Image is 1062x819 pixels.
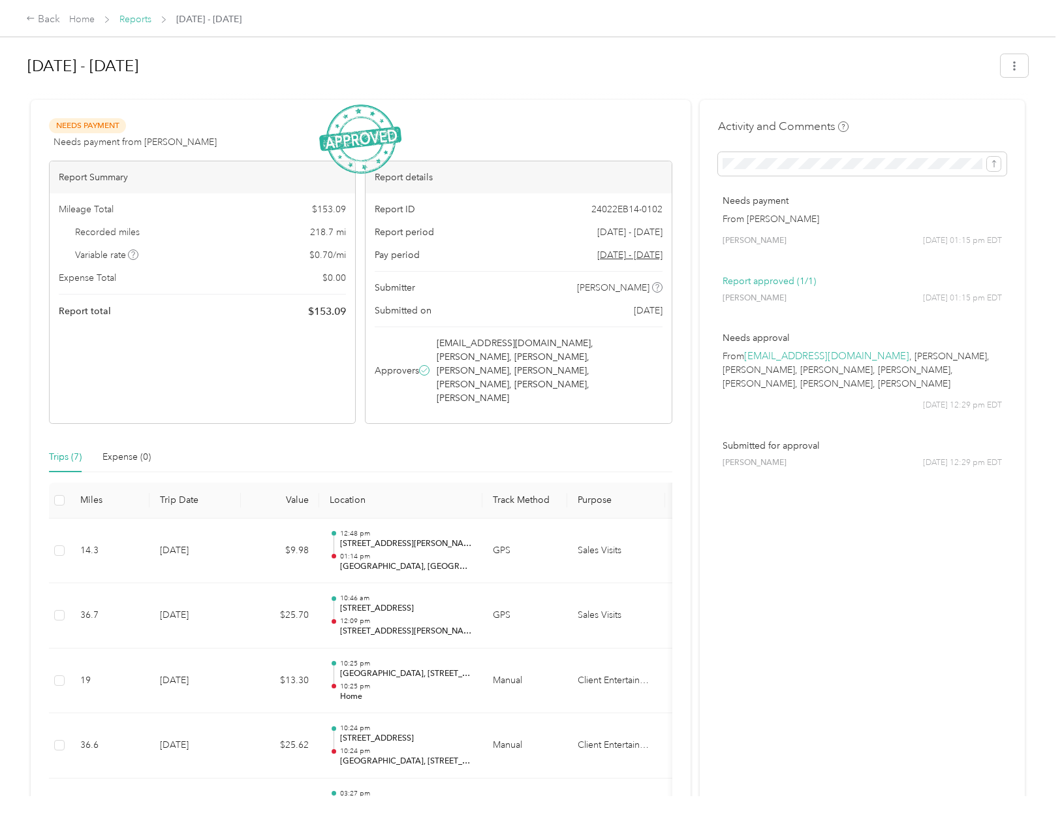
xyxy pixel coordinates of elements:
th: Location [319,483,482,519]
p: [STREET_ADDRESS][PERSON_NAME] [340,626,472,637]
p: 10:24 pm [340,724,472,733]
p: [STREET_ADDRESS] [340,733,472,745]
p: [GEOGRAPHIC_DATA], [STREET_ADDRESS][PERSON_NAME] [340,668,472,680]
span: $ 0.70 / mi [309,248,346,262]
p: 10:25 pm [340,682,472,691]
a: [EMAIL_ADDRESS][DOMAIN_NAME] [744,350,909,362]
p: Home [340,691,472,703]
td: 14.3 [70,519,149,584]
span: Needs Payment [49,118,126,133]
td: [DATE] [149,713,241,779]
span: [PERSON_NAME] [577,281,649,295]
p: 12:09 pm [340,617,472,626]
span: [DATE] 12:29 pm EDT [923,400,1002,411]
span: Recorded miles [75,225,140,239]
td: $13.30 [241,649,319,714]
p: Needs payment [723,194,1002,208]
p: [STREET_ADDRESS][PERSON_NAME] [340,538,472,550]
p: 01:14 pm [340,552,472,561]
p: 10:24 pm [340,747,472,756]
td: 36.7 [70,583,149,649]
span: Go to pay period [597,248,663,262]
span: Approvers [375,364,419,377]
span: Needs payment from [PERSON_NAME] [54,135,217,149]
td: $9.98 [241,519,319,584]
th: Miles [70,483,149,519]
td: $25.70 [241,583,319,649]
div: Expense (0) [102,450,151,464]
span: [DATE] - [DATE] [176,12,242,26]
td: $25.62 [241,713,319,779]
span: Submitted on [375,304,431,317]
td: GPS [482,583,567,649]
td: Client Entertainment [567,713,665,779]
span: $ 0.00 [322,271,346,285]
p: 12:48 pm [340,529,472,538]
p: [GEOGRAPHIC_DATA], [STREET_ADDRESS][PERSON_NAME] [340,756,472,767]
span: [DATE] [634,304,663,317]
span: [DATE] - [DATE] [597,225,663,239]
span: [DATE] 01:15 pm EDT [923,293,1002,304]
td: 19 [70,649,149,714]
p: 03:27 pm [340,789,472,798]
span: 218.7 mi [310,225,346,239]
td: Manual [482,713,567,779]
td: Sales Visits [567,583,665,649]
iframe: Everlance-gr Chat Button Frame [989,746,1062,819]
td: 36.6 [70,713,149,779]
span: Report total [59,304,111,318]
span: [PERSON_NAME] [723,293,787,304]
div: Trips (7) [49,450,82,464]
span: Variable rate [75,248,139,262]
p: 10:25 pm [340,659,472,668]
span: $ 153.09 [308,304,346,319]
span: [EMAIL_ADDRESS][DOMAIN_NAME], [PERSON_NAME], [PERSON_NAME], [PERSON_NAME], [PERSON_NAME], [PERSON... [437,336,660,405]
th: Track Method [482,483,567,519]
td: Client Entertainment [567,649,665,714]
p: [STREET_ADDRESS] [340,603,472,615]
p: Report approved (1/1) [723,274,1002,288]
div: Report details [366,161,671,193]
p: 10:46 am [340,594,472,603]
td: [DATE] [149,519,241,584]
th: Purpose [567,483,665,519]
p: From [PERSON_NAME] [723,212,1002,226]
span: Submitter [375,281,415,295]
p: [GEOGRAPHIC_DATA], [GEOGRAPHIC_DATA], [GEOGRAPHIC_DATA] [340,561,472,573]
span: Report period [375,225,434,239]
span: [DATE] 01:15 pm EDT [923,235,1002,247]
span: Report ID [375,202,415,216]
td: Sales Visits [567,519,665,584]
td: Manual [482,649,567,714]
td: [DATE] [149,583,241,649]
div: Report Summary [50,161,355,193]
a: Reports [119,14,151,25]
span: [PERSON_NAME] [723,457,787,469]
th: Value [241,483,319,519]
h1: Aug 16 - 31, 2025 [27,50,992,82]
th: Notes [665,483,714,519]
h4: Activity and Comments [718,118,849,135]
p: Needs approval [723,331,1002,345]
span: 24022EB14-0102 [591,202,663,216]
td: GPS [482,519,567,584]
p: Submitted for approval [723,439,1002,453]
div: Back [26,12,60,27]
img: ApprovedStamp [319,104,401,174]
a: Home [69,14,95,25]
span: Expense Total [59,271,116,285]
span: $ 153.09 [312,202,346,216]
th: Trip Date [149,483,241,519]
td: [DATE] [149,649,241,714]
span: Mileage Total [59,202,114,216]
p: From , [PERSON_NAME], [PERSON_NAME], [PERSON_NAME], [PERSON_NAME], [PERSON_NAME], [PERSON_NAME], ... [723,349,1002,391]
span: Pay period [375,248,420,262]
span: [DATE] 12:29 pm EDT [923,457,1002,469]
span: [PERSON_NAME] [723,235,787,247]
